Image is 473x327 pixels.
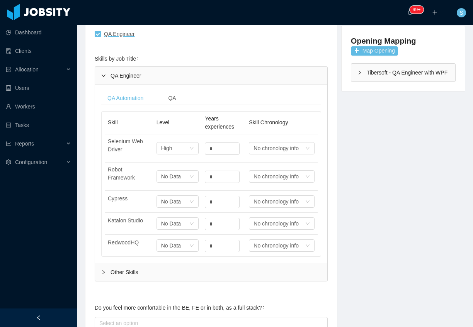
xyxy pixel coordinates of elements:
button: icon: plusMap Opening [351,46,398,56]
span: QA Engineer [104,31,134,37]
span: Allocation [15,66,39,73]
span: Level [157,119,169,125]
i: icon: bell [407,10,413,15]
i: icon: right [101,270,106,274]
div: icon: rightTibersoft - QA Engineer with WPF [351,64,455,81]
i: icon: down [305,221,310,227]
span: Reports [15,141,34,147]
div: Select an option [99,319,320,327]
i: icon: down [189,174,194,180]
i: icon: down [189,199,194,205]
i: icon: setting [6,159,11,165]
div: No chronology info [254,142,299,154]
i: icon: down [305,243,310,249]
div: High [161,142,172,154]
span: Cypress [108,195,128,202]
a: icon: pie-chartDashboard [6,25,71,40]
span: Robot Framework [108,166,135,181]
span: Configuration [15,159,47,165]
div: No chronology info [254,196,299,207]
i: icon: right [357,70,362,75]
div: No Data [161,196,181,207]
span: Skill [108,119,118,125]
i: icon: down [189,243,194,249]
div: No Data [161,218,181,229]
i: icon: right [101,73,106,78]
span: Selenium Web Driver [108,138,143,152]
a: icon: userWorkers [6,99,71,114]
i: icon: solution [6,67,11,72]
span: Skill Chronology [249,119,288,125]
label: Do you feel more comfortable in the BE, FE or in both, as a full stack? [95,305,267,311]
h4: Opening Mapping [351,36,416,46]
div: Other Skills [95,263,327,281]
span: S [459,8,463,17]
span: Years experiences [205,115,234,130]
div: No chronology info [254,240,299,251]
div: QA Automation [101,91,150,105]
div: No Data [161,171,181,182]
label: Skills by Job Title [95,56,141,62]
i: icon: line-chart [6,141,11,146]
i: icon: down [305,146,310,151]
div: No chronology info [254,171,299,182]
span: RedwoodHQ [108,239,139,246]
div: No Data [161,240,181,251]
span: Katalon Studio [108,217,143,224]
div: QA Engineer [95,67,327,85]
sup: 1209 [410,6,424,14]
i: icon: plus [432,10,437,15]
i: icon: down [189,221,194,227]
div: No chronology info [254,218,299,229]
a: icon: profileTasks [6,117,71,133]
a: icon: auditClients [6,43,71,59]
i: icon: down [305,199,310,205]
i: icon: down [305,174,310,180]
a: icon: robotUsers [6,80,71,96]
div: QA [162,91,182,105]
i: icon: down [189,146,194,151]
